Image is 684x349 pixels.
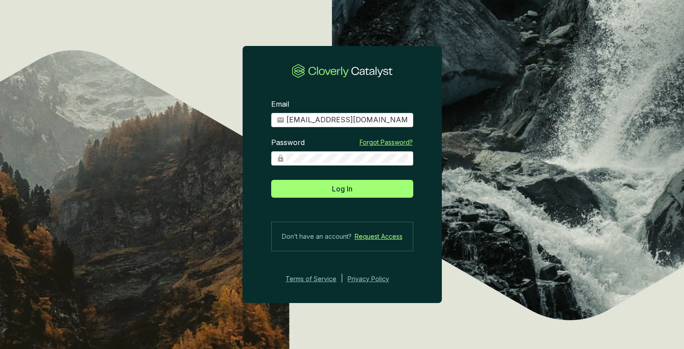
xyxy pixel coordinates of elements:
a: Privacy Policy [348,274,401,284]
button: Log In [271,180,413,198]
div: | [341,274,343,284]
input: Password [286,154,408,163]
span: Log In [332,183,352,194]
label: Email [271,100,289,109]
a: Request Access [355,231,403,242]
input: Email [286,115,408,125]
label: Password [271,138,305,148]
a: Forgot Password? [360,138,413,147]
span: Don’t have an account? [282,231,352,242]
a: Terms of Service [283,274,336,284]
